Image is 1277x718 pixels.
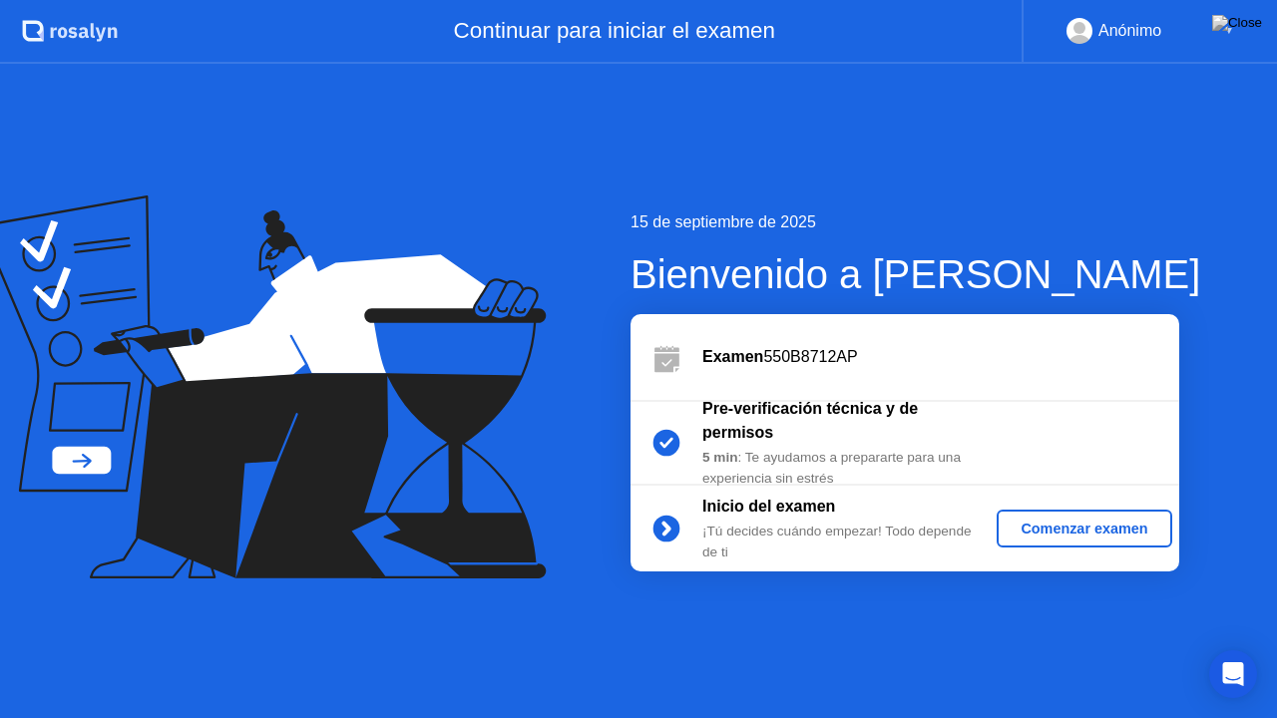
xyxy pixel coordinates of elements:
[702,498,835,515] b: Inicio del examen
[1005,521,1163,537] div: Comenzar examen
[631,244,1200,304] div: Bienvenido a [PERSON_NAME]
[1209,650,1257,698] div: Open Intercom Messenger
[1098,18,1161,44] div: Anónimo
[702,348,763,365] b: Examen
[702,522,990,562] div: ¡Tú decides cuándo empezar! Todo depende de ti
[702,448,990,489] div: : Te ayudamos a prepararte para una experiencia sin estrés
[997,510,1171,547] button: Comenzar examen
[702,400,918,441] b: Pre-verificación técnica y de permisos
[631,210,1200,234] div: 15 de septiembre de 2025
[702,345,1179,369] div: 550B8712AP
[702,450,738,465] b: 5 min
[1212,15,1262,31] img: Close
